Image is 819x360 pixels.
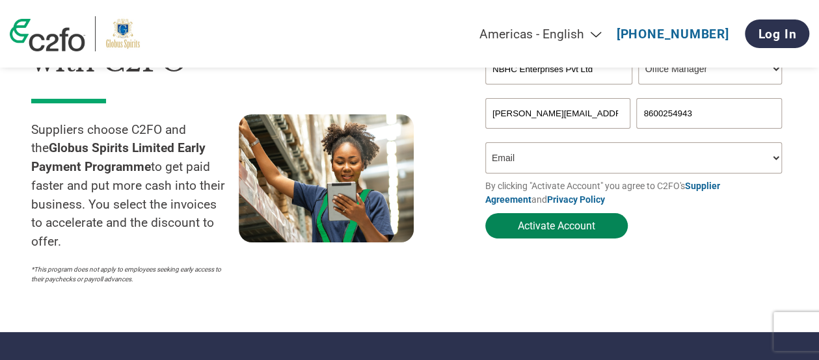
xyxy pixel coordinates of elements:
[31,264,226,284] p: *This program does not apply to employees seeking early access to their paychecks or payroll adva...
[485,53,632,84] input: Your company name*
[105,16,141,51] img: Globus Spirits Limited
[547,194,605,205] a: Privacy Policy
[239,114,414,242] img: supply chain worker
[485,213,628,238] button: Activate Account
[485,179,788,207] p: By clicking "Activate Account" you agree to C2FO's and
[617,27,729,42] a: [PHONE_NUMBER]
[10,19,85,51] img: c2fo logo
[31,121,239,252] p: Suppliers choose C2FO and the to get paid faster and put more cash into their business. You selec...
[636,98,781,129] input: Phone*
[31,140,206,174] strong: Globus Spirits Limited Early Payment Programme
[638,53,781,84] select: Title/Role
[485,86,782,93] div: Invalid company name or company name is too long
[485,98,630,129] input: Invalid Email format
[485,130,630,137] div: Inavlid Email Address
[636,130,781,137] div: Inavlid Phone Number
[745,19,809,48] a: Log In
